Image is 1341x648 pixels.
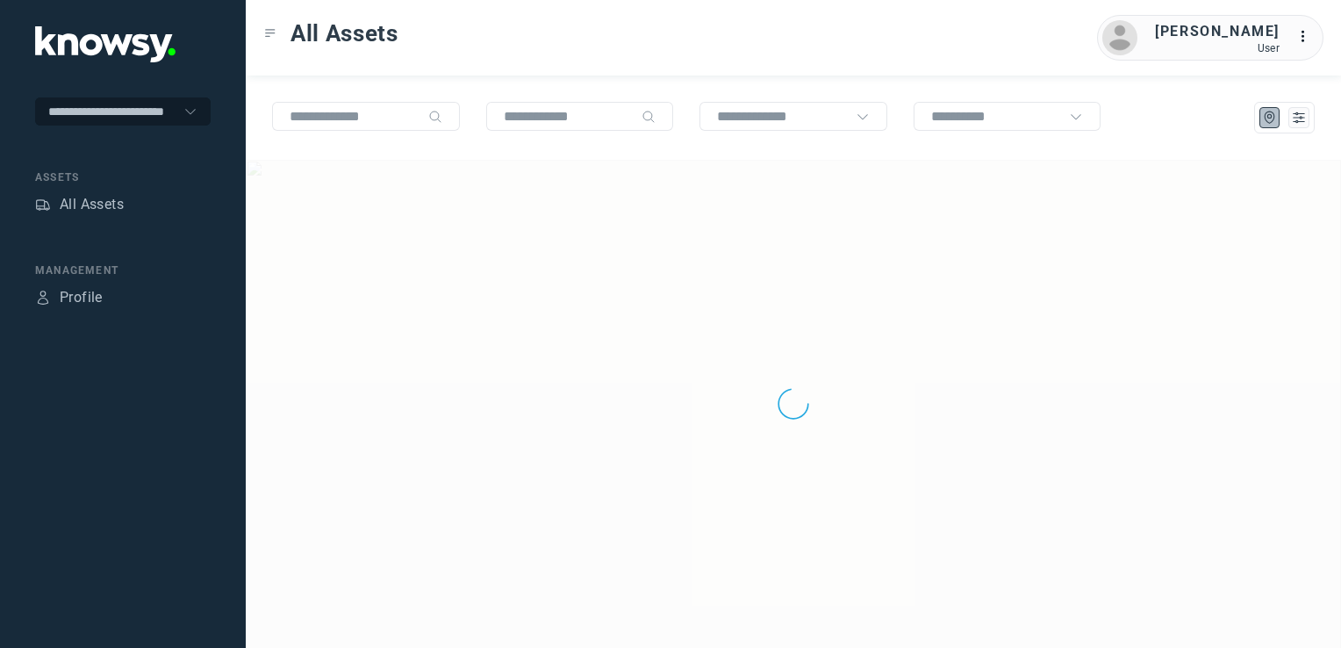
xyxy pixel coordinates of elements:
[1155,21,1280,42] div: [PERSON_NAME]
[35,169,211,185] div: Assets
[642,110,656,124] div: Search
[1102,20,1137,55] img: avatar.png
[35,26,176,62] img: Application Logo
[60,287,103,308] div: Profile
[1262,110,1278,126] div: Map
[1298,30,1316,43] tspan: ...
[35,263,211,278] div: Management
[60,194,124,215] div: All Assets
[35,287,103,308] a: ProfileProfile
[35,290,51,306] div: Profile
[1291,110,1307,126] div: List
[35,197,51,212] div: Assets
[35,194,124,215] a: AssetsAll Assets
[264,27,276,40] div: Toggle Menu
[1297,26,1318,50] div: :
[1155,42,1280,54] div: User
[290,18,398,49] span: All Assets
[1297,26,1318,47] div: :
[428,110,442,124] div: Search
